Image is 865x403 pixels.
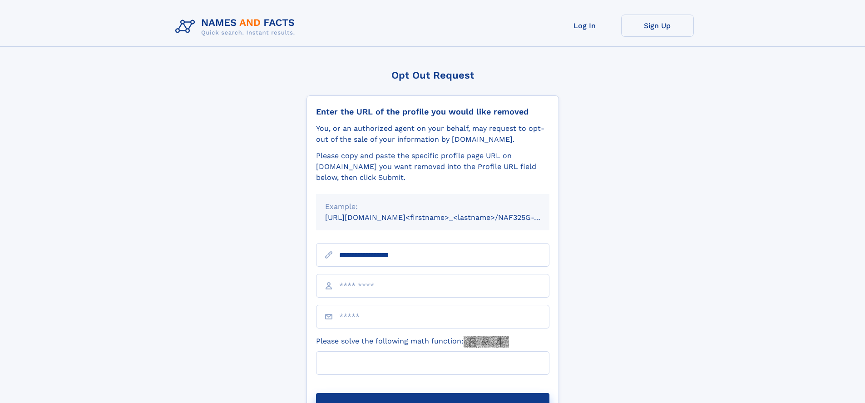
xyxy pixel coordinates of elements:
img: Logo Names and Facts [172,15,302,39]
div: Example: [325,201,540,212]
div: You, or an authorized agent on your behalf, may request to opt-out of the sale of your informatio... [316,123,549,145]
div: Enter the URL of the profile you would like removed [316,107,549,117]
a: Sign Up [621,15,694,37]
small: [URL][DOMAIN_NAME]<firstname>_<lastname>/NAF325G-xxxxxxxx [325,213,567,222]
div: Please copy and paste the specific profile page URL on [DOMAIN_NAME] you want removed into the Pr... [316,150,549,183]
div: Opt Out Request [306,70,559,81]
label: Please solve the following math function: [316,336,509,348]
a: Log In [549,15,621,37]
